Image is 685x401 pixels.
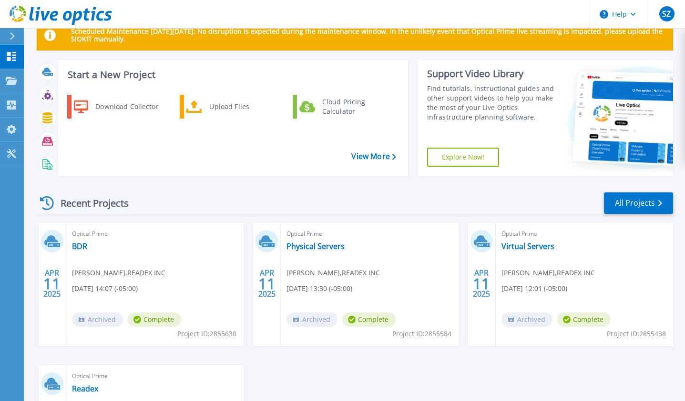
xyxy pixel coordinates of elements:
span: [PERSON_NAME] , READEX INC [501,268,595,278]
span: Optical Prime [72,371,238,381]
div: Find tutorials, instructional guides and other support videos to help you make the most of your L... [427,84,555,122]
div: Upload Files [204,97,275,116]
span: Optical Prime [501,229,667,239]
a: Explore Now! [427,148,500,167]
span: SZ [662,10,671,18]
span: Archived [501,312,552,327]
a: Upload Files [180,95,277,119]
p: Scheduled Maintenance [DATE][DATE]: No disruption is expected during the maintenance window. In t... [71,28,665,43]
a: Virtual Servers [501,241,554,251]
a: View More [351,152,396,161]
div: Cloud Pricing Calculator [317,97,388,116]
span: 11 [258,280,276,288]
span: Project ID: 2855438 [607,329,666,339]
span: Project ID: 2855630 [177,329,236,339]
span: Archived [72,312,123,327]
div: Recent Projects [37,191,142,215]
div: Support Video Library [427,68,555,80]
a: Download Collector [67,95,165,119]
span: [PERSON_NAME] , READEX INC [286,268,380,278]
a: Physical Servers [286,241,345,251]
h3: Start a New Project [68,70,396,80]
span: Optical Prime [72,229,238,239]
div: APR 2025 [472,266,491,301]
div: APR 2025 [258,266,276,301]
span: 11 [43,280,61,288]
span: Optical Prime [286,229,452,239]
span: [DATE] 13:30 (-05:00) [286,283,352,294]
span: [DATE] 14:07 (-05:00) [72,283,138,294]
a: BDR [72,241,87,251]
span: [PERSON_NAME] , READEX INC [72,268,165,278]
span: [DATE] 12:01 (-05:00) [501,283,567,294]
a: Cloud Pricing Calculator [293,95,390,119]
span: 11 [473,280,490,288]
div: APR 2025 [43,266,61,301]
div: Download Collector [91,97,163,116]
span: Complete [342,312,396,327]
span: Complete [557,312,611,327]
span: Archived [286,312,337,327]
a: All Projects [604,192,673,214]
a: Readex [72,384,98,393]
span: Complete [128,312,181,327]
span: Project ID: 2855584 [392,329,451,339]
